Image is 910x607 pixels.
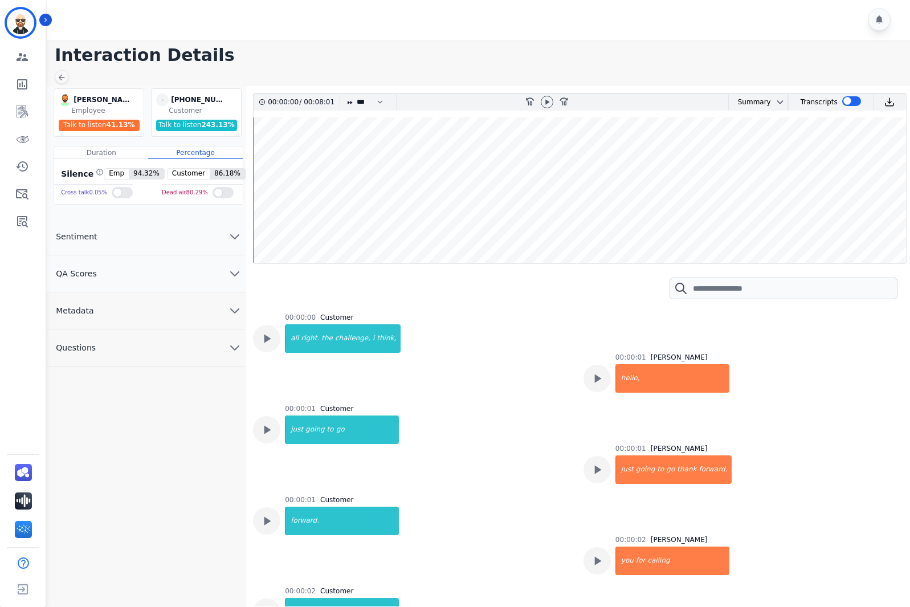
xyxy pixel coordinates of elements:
div: right. [300,324,320,353]
div: think, [376,324,401,353]
div: go [335,415,399,444]
div: Percentage [148,146,242,159]
div: 00:00:01 [615,444,646,453]
div: to [656,455,665,484]
div: i [372,324,376,353]
img: download audio [884,97,895,107]
span: 41.13 % [107,121,135,129]
span: Metadata [47,305,103,316]
div: [PERSON_NAME] [651,535,708,544]
div: Talk to listen [59,120,140,131]
button: chevron down [771,97,785,107]
div: calling [646,547,729,575]
div: going [304,415,326,444]
div: to [326,415,335,444]
div: 00:00:02 [285,586,316,596]
div: Duration [54,146,148,159]
span: - [156,93,169,106]
div: 00:00:01 [615,353,646,362]
div: [PHONE_NUMBER] [171,93,228,106]
div: / [268,94,337,111]
span: Emp [104,169,129,179]
div: thank [676,455,697,484]
button: Sentiment chevron down [47,218,246,255]
div: 00:00:01 [285,495,316,504]
svg: chevron down [228,341,242,355]
span: Questions [47,342,105,353]
div: the [320,324,334,353]
div: just [286,415,304,444]
div: hello, [617,364,729,393]
div: [PERSON_NAME] [74,93,130,106]
div: all [286,324,300,353]
div: Customer [320,313,353,322]
div: 00:00:00 [285,313,316,322]
div: challenge, [334,324,372,353]
div: Talk to listen [156,120,237,131]
div: [PERSON_NAME] [651,353,708,362]
div: 00:00:00 [268,94,299,111]
svg: chevron down [228,230,242,243]
div: Customer [169,106,239,115]
div: you [617,547,635,575]
span: Sentiment [47,231,106,242]
span: 86.18 % [210,169,245,179]
h1: Interaction Details [55,45,910,66]
span: 94.32 % [129,169,164,179]
div: Employee [71,106,141,115]
div: Transcripts [801,94,838,111]
span: 243.13 % [201,121,234,129]
div: Silence [59,168,104,180]
span: Customer [168,169,210,179]
div: 00:08:01 [301,94,333,111]
div: [PERSON_NAME] [651,444,708,453]
button: QA Scores chevron down [47,255,246,292]
span: QA Scores [47,268,106,279]
div: just [617,455,635,484]
div: going [635,455,656,484]
div: go [665,455,676,484]
div: forward. [286,507,399,535]
div: 00:00:02 [615,535,646,544]
svg: chevron down [776,97,785,107]
svg: chevron down [228,267,242,280]
div: Customer [320,495,353,504]
div: forward. [698,455,732,484]
div: Cross talk 0.05 % [61,185,107,201]
svg: chevron down [228,304,242,317]
div: 00:00:01 [285,404,316,413]
div: Dead air 80.29 % [162,185,208,201]
img: Bordered avatar [7,9,34,36]
div: Summary [729,94,771,111]
div: for [635,547,647,575]
button: Metadata chevron down [47,292,246,329]
div: Customer [320,586,353,596]
div: Customer [320,404,353,413]
button: Questions chevron down [47,329,246,366]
